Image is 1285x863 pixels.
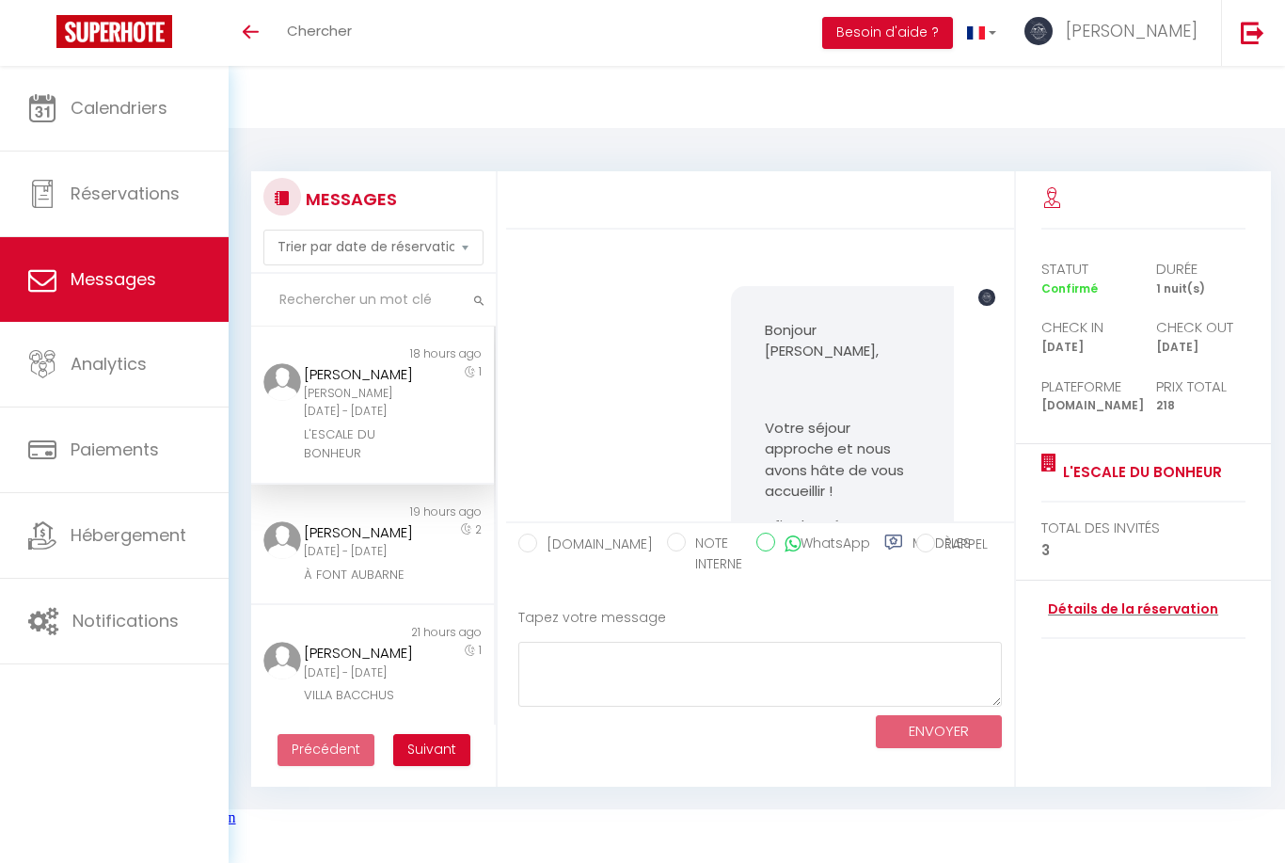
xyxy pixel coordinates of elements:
div: Plateforme [1029,376,1143,398]
button: ENVOYER [876,715,1002,748]
p: Afin de préparer au mieux votre arrivée et vous offrir un service personnalisé, nous vous inviton... [765,516,921,727]
div: [DATE] [1029,339,1143,357]
span: 1 [479,364,482,379]
div: [DOMAIN_NAME] [1029,397,1143,415]
img: ... [1024,17,1053,45]
div: 21 hours ago [373,624,494,642]
img: ... [263,642,301,679]
div: 19 hours ago [373,503,494,521]
span: 1 [479,643,482,658]
img: Super Booking [56,15,172,48]
span: Hébergement [71,523,186,547]
span: [PERSON_NAME] [1066,19,1198,42]
label: Modèles [912,533,971,577]
img: logout [1241,21,1264,44]
div: À FONT AUBARNE [304,566,420,584]
h3: MESSAGES [301,178,397,220]
div: [DATE] - [DATE] [304,543,420,561]
span: Chercher [287,21,352,40]
div: check out [1144,316,1258,339]
span: Analytics [71,352,147,376]
span: 2 [475,522,482,537]
button: Besoin d'aide ? [822,17,953,49]
span: Messages [71,267,156,291]
p: Bonjour [PERSON_NAME], [765,320,921,362]
p: Votre séjour approche et nous avons hâte de vous accueillir ! [765,418,921,503]
span: Confirmé [1041,280,1098,296]
button: Next [393,734,470,766]
div: [PERSON_NAME][DATE] - [DATE] [304,385,420,421]
div: [PERSON_NAME] [304,363,420,386]
span: Calendriers [71,96,167,120]
button: Previous [278,734,374,766]
div: 1 nuit(s) [1144,280,1258,298]
div: durée [1144,258,1258,280]
div: [PERSON_NAME] [304,521,420,544]
div: Tapez votre message [518,593,1002,642]
img: ... [263,521,301,559]
input: Rechercher un mot clé [251,274,496,327]
div: statut [1029,258,1143,280]
label: [DOMAIN_NAME] [537,534,653,554]
div: 3 [1041,539,1245,562]
span: Suivant [407,740,456,759]
label: RAPPEL [935,534,988,554]
div: Prix total [1144,376,1258,398]
span: Réservations [71,182,180,205]
div: [PERSON_NAME] [304,642,420,664]
a: L'ESCALE DU BONHEUR [1056,461,1222,484]
div: [DATE] - [DATE] [304,664,420,682]
div: L'ESCALE DU BONHEUR [304,425,420,464]
a: Détails de la réservation [1041,599,1218,619]
div: total des invités [1041,517,1245,539]
img: ... [978,289,995,306]
span: Paiements [71,438,159,461]
img: ... [263,363,301,401]
div: check in [1029,316,1143,339]
span: Précédent [292,740,360,759]
span: Notifications [72,609,179,632]
div: 18 hours ago [373,345,494,363]
label: WhatsApp [775,533,870,553]
div: [DATE] [1144,339,1258,357]
div: 218 [1144,397,1258,415]
label: NOTE INTERNE [686,533,742,574]
div: VILLA BACCHUS [304,686,420,705]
